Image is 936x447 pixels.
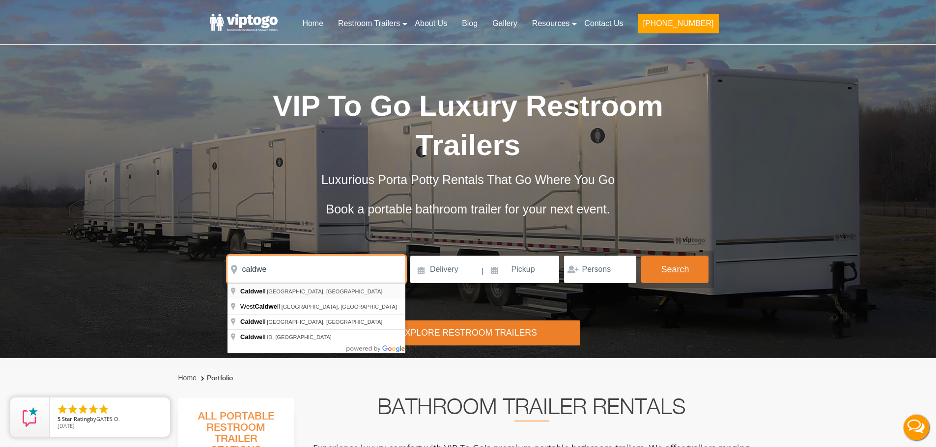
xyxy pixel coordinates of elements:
[267,289,382,294] span: [GEOGRAPHIC_DATA], [GEOGRAPHIC_DATA]
[482,256,483,287] span: |
[255,303,277,310] span: Caldwe
[485,13,525,34] a: Gallery
[326,202,610,216] span: Book a portable bathroom trailer for your next event.
[525,13,577,34] a: Resources
[485,256,560,283] input: Pickup
[407,13,454,34] a: About Us
[178,374,197,382] a: Home
[227,256,405,283] input: Where do you need your restroom?
[454,13,485,34] a: Blog
[57,416,162,423] span: by
[240,318,263,325] span: Caldwe
[410,256,481,283] input: Delivery
[331,13,407,34] a: Restroom Trailers
[77,403,89,415] li: 
[638,14,718,33] button: [PHONE_NUMBER]
[267,334,332,340] span: ID, [GEOGRAPHIC_DATA]
[20,407,40,427] img: Review Rating
[282,304,397,310] span: [GEOGRAPHIC_DATA], [GEOGRAPHIC_DATA]
[57,403,68,415] li: 
[321,173,615,186] span: Luxurious Porta Potty Rentals That Go Where You Go
[897,408,936,447] button: Live Chat
[240,333,263,341] span: Caldwe
[240,303,282,310] span: West ll
[273,89,663,161] span: VIP To Go Luxury Restroom Trailers
[564,256,636,283] input: Persons
[356,320,580,345] div: Explore Restroom Trailers
[295,13,331,34] a: Home
[240,288,263,295] span: Caldwe
[641,256,709,283] button: Search
[267,319,382,325] span: [GEOGRAPHIC_DATA], [GEOGRAPHIC_DATA]
[199,372,233,384] li: Portfolio
[577,13,630,34] a: Contact Us
[240,333,267,341] span: ll
[62,415,90,422] span: Star Rating
[630,13,726,39] a: [PHONE_NUMBER]
[240,318,267,325] span: ll
[87,403,99,415] li: 
[98,403,110,415] li: 
[96,415,120,422] span: GATES O.
[57,422,75,429] span: [DATE]
[67,403,79,415] li: 
[57,415,60,422] span: 5
[307,398,756,421] h2: Bathroom Trailer Rentals
[240,288,267,295] span: ll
